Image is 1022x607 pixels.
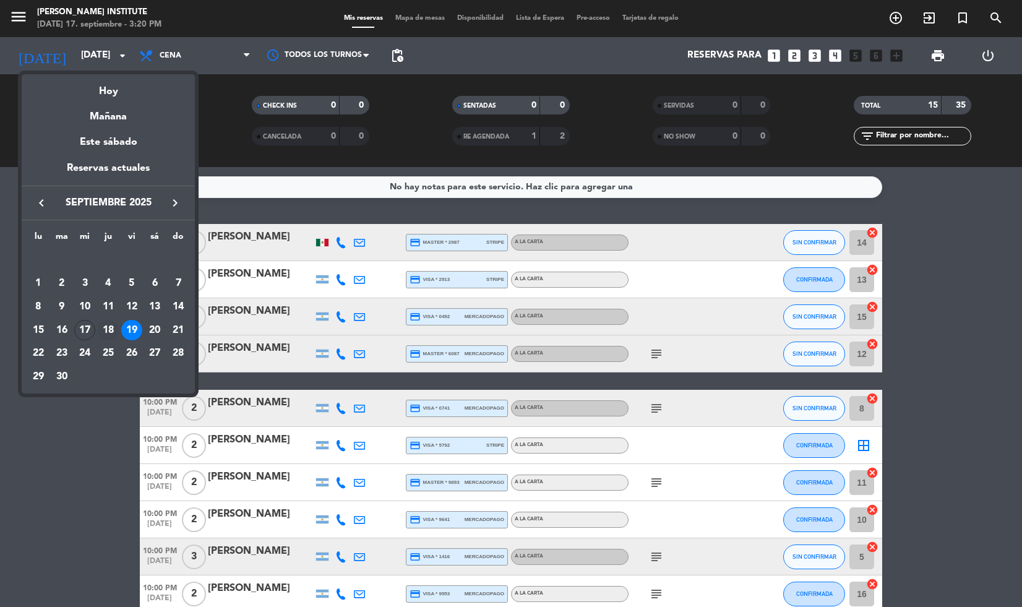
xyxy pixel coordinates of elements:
[168,343,189,364] div: 28
[144,295,167,319] td: 13 de septiembre de 2025
[28,343,49,364] div: 22
[98,273,119,294] div: 4
[50,295,74,319] td: 9 de septiembre de 2025
[50,365,74,389] td: 30 de septiembre de 2025
[144,296,165,317] div: 13
[98,320,119,341] div: 18
[28,320,49,341] div: 15
[144,272,167,295] td: 6 de septiembre de 2025
[34,196,49,210] i: keyboard_arrow_left
[53,195,164,211] span: septiembre 2025
[28,366,49,387] div: 29
[168,273,189,294] div: 7
[97,230,120,249] th: jueves
[166,295,190,319] td: 14 de septiembre de 2025
[27,230,50,249] th: lunes
[73,342,97,365] td: 24 de septiembre de 2025
[166,230,190,249] th: domingo
[121,320,142,341] div: 19
[73,319,97,342] td: 17 de septiembre de 2025
[97,272,120,295] td: 4 de septiembre de 2025
[28,273,49,294] div: 1
[30,195,53,211] button: keyboard_arrow_left
[166,272,190,295] td: 7 de septiembre de 2025
[168,296,189,317] div: 14
[51,296,72,317] div: 9
[166,342,190,365] td: 28 de septiembre de 2025
[166,319,190,342] td: 21 de septiembre de 2025
[144,320,165,341] div: 20
[50,342,74,365] td: 23 de septiembre de 2025
[144,273,165,294] div: 6
[51,320,72,341] div: 16
[120,272,144,295] td: 5 de septiembre de 2025
[50,272,74,295] td: 2 de septiembre de 2025
[51,343,72,364] div: 23
[50,230,74,249] th: martes
[22,100,195,125] div: Mañana
[51,273,72,294] div: 2
[27,342,50,365] td: 22 de septiembre de 2025
[164,195,186,211] button: keyboard_arrow_right
[74,296,95,317] div: 10
[121,343,142,364] div: 26
[168,196,182,210] i: keyboard_arrow_right
[98,296,119,317] div: 11
[74,343,95,364] div: 24
[27,249,190,272] td: SEP.
[73,272,97,295] td: 3 de septiembre de 2025
[22,160,195,186] div: Reservas actuales
[144,319,167,342] td: 20 de septiembre de 2025
[27,295,50,319] td: 8 de septiembre de 2025
[27,272,50,295] td: 1 de septiembre de 2025
[97,319,120,342] td: 18 de septiembre de 2025
[121,273,142,294] div: 5
[27,319,50,342] td: 15 de septiembre de 2025
[144,230,167,249] th: sábado
[120,342,144,365] td: 26 de septiembre de 2025
[28,296,49,317] div: 8
[27,365,50,389] td: 29 de septiembre de 2025
[22,74,195,100] div: Hoy
[97,342,120,365] td: 25 de septiembre de 2025
[144,342,167,365] td: 27 de septiembre de 2025
[74,320,95,341] div: 17
[22,125,195,160] div: Este sábado
[168,320,189,341] div: 21
[121,296,142,317] div: 12
[144,343,165,364] div: 27
[120,319,144,342] td: 19 de septiembre de 2025
[74,273,95,294] div: 3
[120,295,144,319] td: 12 de septiembre de 2025
[50,319,74,342] td: 16 de septiembre de 2025
[97,295,120,319] td: 11 de septiembre de 2025
[98,343,119,364] div: 25
[73,295,97,319] td: 10 de septiembre de 2025
[120,230,144,249] th: viernes
[73,230,97,249] th: miércoles
[51,366,72,387] div: 30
